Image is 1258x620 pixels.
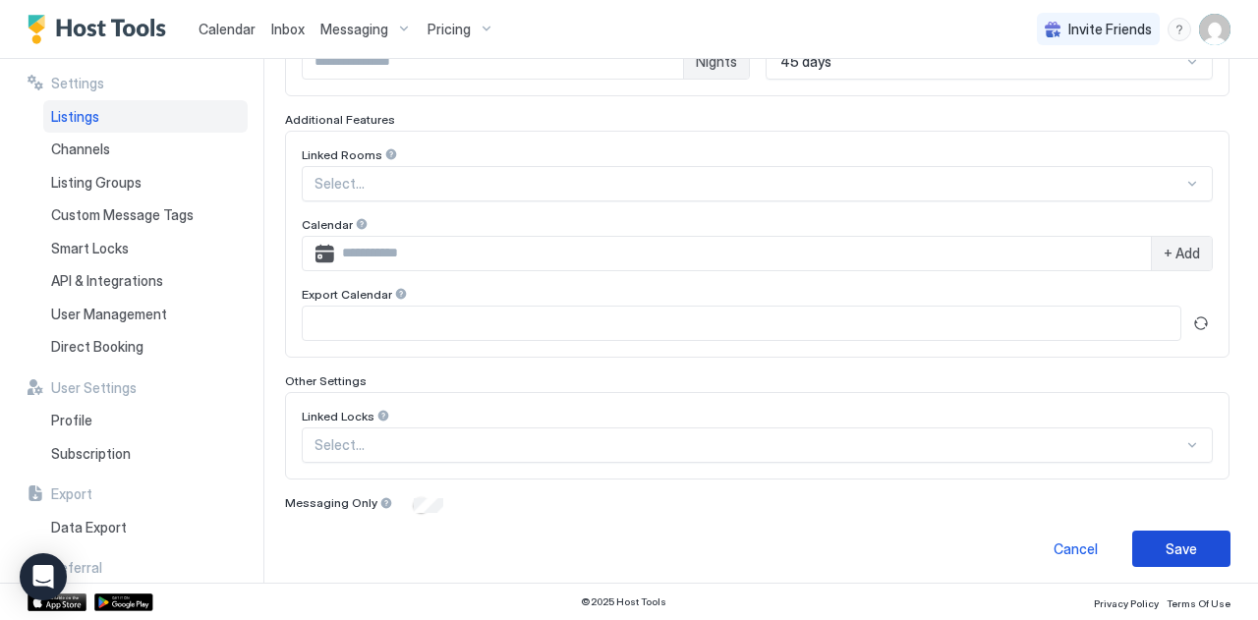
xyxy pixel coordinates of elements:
a: Google Play Store [94,593,153,611]
span: Linked Rooms [302,147,382,162]
a: Terms Of Use [1167,592,1230,612]
span: Smart Locks [51,240,129,257]
div: User profile [1199,14,1230,45]
span: Inbox [271,21,305,37]
input: Input Field [303,307,1180,340]
div: Save [1166,538,1197,559]
input: Input Field [303,45,683,79]
a: Inbox [271,19,305,39]
span: Settings [51,75,104,92]
span: Invite Friends [1068,21,1152,38]
button: Save [1132,531,1230,567]
a: User Management [43,298,248,331]
span: User Management [51,306,167,323]
a: API & Integrations [43,264,248,298]
span: Export Calendar [302,287,392,302]
div: menu [1168,18,1191,41]
span: Listings [51,108,99,126]
a: Profile [43,404,248,437]
span: Calendar [302,217,353,232]
div: Cancel [1054,538,1098,559]
a: Channels [43,133,248,166]
div: Open Intercom Messenger [20,553,67,600]
a: App Store [28,593,86,611]
span: Nights [696,53,737,71]
span: Privacy Policy [1094,597,1159,609]
span: API & Integrations [51,272,163,290]
a: Smart Locks [43,232,248,265]
a: Subscription [43,437,248,471]
span: Other Settings [285,373,367,388]
span: Referral [51,559,102,577]
a: Direct Booking [43,330,248,364]
span: Profile [51,412,92,429]
span: Subscription [51,445,131,463]
button: Refresh [1189,311,1213,335]
span: Linked Locks [302,409,374,423]
span: Calendar [199,21,256,37]
a: Listings [43,100,248,134]
span: Pricing [428,21,471,38]
span: Direct Booking [51,338,143,356]
button: Cancel [1026,531,1124,567]
a: Host Tools Logo [28,15,175,44]
span: User Settings [51,379,137,397]
span: 45 days [780,53,831,71]
a: Listing Groups [43,166,248,199]
a: Data Export [43,511,248,544]
span: Listing Groups [51,174,142,192]
span: Channels [51,141,110,158]
a: Calendar [199,19,256,39]
span: Additional Features [285,112,395,127]
span: Data Export [51,519,127,536]
span: Export [51,485,92,503]
a: Privacy Policy [1094,592,1159,612]
span: Messaging Only [285,495,377,510]
input: Input Field [334,237,1151,270]
a: Custom Message Tags [43,198,248,232]
span: Terms Of Use [1167,597,1230,609]
span: © 2025 Host Tools [581,595,666,608]
span: + Add [1164,245,1200,262]
span: Custom Message Tags [51,206,194,224]
span: Messaging [320,21,388,38]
